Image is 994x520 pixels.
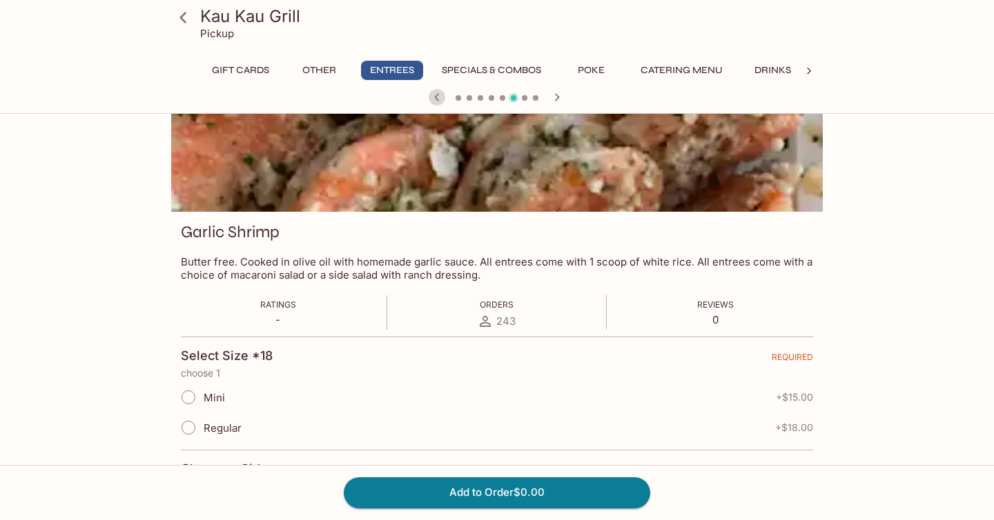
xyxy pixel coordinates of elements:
[200,6,817,27] h3: Kau Kau Grill
[181,255,813,281] p: Butter free. Cooked in olive oil with homemade garlic sauce. All entrees come with 1 scoop of whi...
[775,422,813,433] span: + $18.00
[200,27,234,40] p: Pickup
[772,352,813,368] span: REQUIRED
[697,313,734,326] p: 0
[204,421,242,434] span: Regular
[480,299,514,310] span: Orders
[434,61,549,80] button: Specials & Combos
[288,61,350,80] button: Other
[171,29,823,212] div: Garlic Shrimp
[344,477,650,508] button: Add to Order$0.00
[260,313,296,326] p: -
[560,61,622,80] button: Poke
[496,314,516,328] span: 243
[204,61,277,80] button: Gift Cards
[260,299,296,310] span: Ratings
[181,461,268,477] h4: Choose a Side
[181,221,280,243] h3: Garlic Shrimp
[181,368,813,379] p: choose 1
[204,391,225,404] span: Mini
[697,299,734,310] span: Reviews
[741,61,803,80] button: Drinks
[361,61,423,80] button: Entrees
[633,61,730,80] button: Catering Menu
[776,392,813,403] span: + $15.00
[181,348,273,363] h4: Select Size *18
